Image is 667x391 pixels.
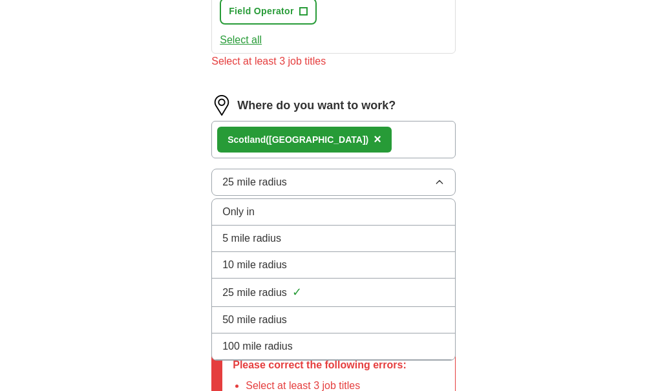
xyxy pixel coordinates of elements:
[222,257,287,273] span: 10 mile radius
[229,5,294,18] span: Field Operator
[220,32,262,48] button: Select all
[374,130,381,149] button: ×
[233,357,407,373] p: Please correct the following errors:
[266,134,368,145] span: ([GEOGRAPHIC_DATA])
[228,133,368,147] div: nd
[292,284,302,301] span: ✓
[222,312,287,328] span: 50 mile radius
[222,174,287,190] span: 25 mile radius
[222,231,281,246] span: 5 mile radius
[222,339,293,354] span: 100 mile radius
[211,95,232,116] img: location.png
[211,169,456,196] button: 25 mile radius
[228,134,255,145] strong: Scotla
[237,97,396,114] label: Where do you want to work?
[374,132,381,146] span: ×
[211,54,456,69] div: Select at least 3 job titles
[222,204,255,220] span: Only in
[222,285,287,301] span: 25 mile radius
